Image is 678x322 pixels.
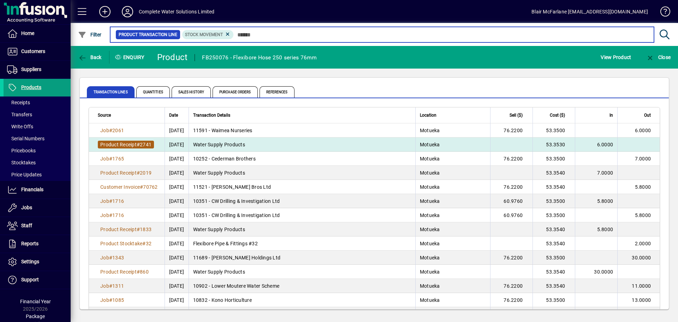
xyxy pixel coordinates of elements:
span: Motueka [420,255,440,260]
span: Reports [21,241,38,246]
a: Jobs [4,199,71,217]
td: 10252 - Cederman Brothers [189,152,415,166]
span: In [609,111,613,119]
span: # [137,142,140,147]
button: Add [94,5,116,18]
div: Cost ($) [537,111,571,119]
a: Product Receipt#860 [98,268,151,276]
td: 53.3500 [533,293,575,307]
td: [DATE] [165,265,189,279]
td: [DATE] [165,180,189,194]
span: 1343 [112,255,124,260]
span: 1085 [112,297,124,303]
span: Motueka [420,212,440,218]
span: Filter [78,32,102,37]
td: [DATE] [165,123,189,137]
span: 5.8000 [635,212,651,218]
a: Serial Numbers [4,133,71,145]
span: # [109,297,112,303]
a: Pricebooks [4,145,71,157]
span: Motueka [420,198,440,204]
span: Transaction Details [193,111,230,119]
span: Package [26,314,45,319]
td: 53.3500 [533,194,575,208]
span: 1716 [112,212,124,218]
span: Serial Numbers [7,136,44,141]
td: 53.3540 [533,307,575,321]
a: Staff [4,217,71,235]
a: Job#1343 [98,254,126,262]
span: # [109,283,112,289]
a: Knowledge Base [655,1,669,24]
td: 53.3500 [533,208,575,222]
span: Job [100,255,109,260]
span: 1765 [112,156,124,162]
a: Job#1085 [98,296,126,304]
td: 11521 - [PERSON_NAME] Bros Ltd [189,180,415,194]
span: Product Stocktake [100,241,142,246]
span: Job [100,283,109,289]
span: 1311 [112,283,124,289]
span: Products [21,84,41,90]
span: 6.0000 [635,128,651,133]
span: References [260,86,295,98]
div: FB250076 - Flexibore Hose 250 series 76mm [202,52,317,63]
span: Jobs [21,205,32,210]
span: # [140,184,143,190]
a: Job#1716 [98,211,126,219]
a: Price Updates [4,169,71,181]
a: Product Receipt#1833 [98,226,154,233]
td: 10902 - Lower Moutere Water Scheme [189,279,415,293]
span: # [109,156,112,162]
span: 1833 [140,227,151,232]
a: Transfers [4,109,71,121]
span: Close [646,54,671,60]
span: Location [420,111,436,119]
td: Water Supply Products [189,265,415,279]
td: 10351 - CW Drilling & Investigation Ltd [189,194,415,208]
span: 5.8000 [635,184,651,190]
span: 13.0000 [632,297,651,303]
span: 30.0000 [594,269,613,275]
td: Water Supply Products [189,166,415,180]
span: Product Receipt [100,170,137,176]
td: 53.3500 [533,123,575,137]
span: Product Receipt [100,227,137,232]
td: 53.3540 [533,166,575,180]
span: Purchase Orders [213,86,258,98]
td: 76.2200 [490,123,533,137]
span: 5.8000 [597,198,613,204]
span: 2.0000 [635,241,651,246]
span: 860 [140,269,149,275]
span: Transfers [7,112,32,117]
button: Profile [116,5,139,18]
a: Product Receipt#2741 [98,141,154,148]
button: Close [644,51,672,64]
span: Customers [21,48,45,54]
span: 32 [146,241,152,246]
td: [DATE] [165,208,189,222]
div: Product [157,52,188,63]
td: 60.9760 [490,208,533,222]
td: 53.3540 [533,236,575,251]
td: 10832 - Kono Horticulture [189,293,415,307]
span: # [142,241,145,246]
div: Complete Water Solutions Limited [139,6,215,17]
span: Cost ($) [550,111,565,119]
span: Date [169,111,178,119]
span: Motueka [420,184,440,190]
span: Motueka [420,283,440,289]
div: Source [98,111,160,119]
a: Customers [4,43,71,60]
a: Home [4,25,71,42]
a: Product Receipt#2019 [98,169,154,177]
span: Product Transaction Line [119,31,177,38]
td: Flexibore Pipe & Fittings #32 [189,236,415,251]
span: Support [21,277,39,282]
span: 6.0000 [597,142,613,147]
td: [DATE] [165,137,189,152]
td: 53.3540 [533,180,575,194]
td: [DATE] [165,236,189,251]
span: Job [100,198,109,204]
button: Back [76,51,103,64]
